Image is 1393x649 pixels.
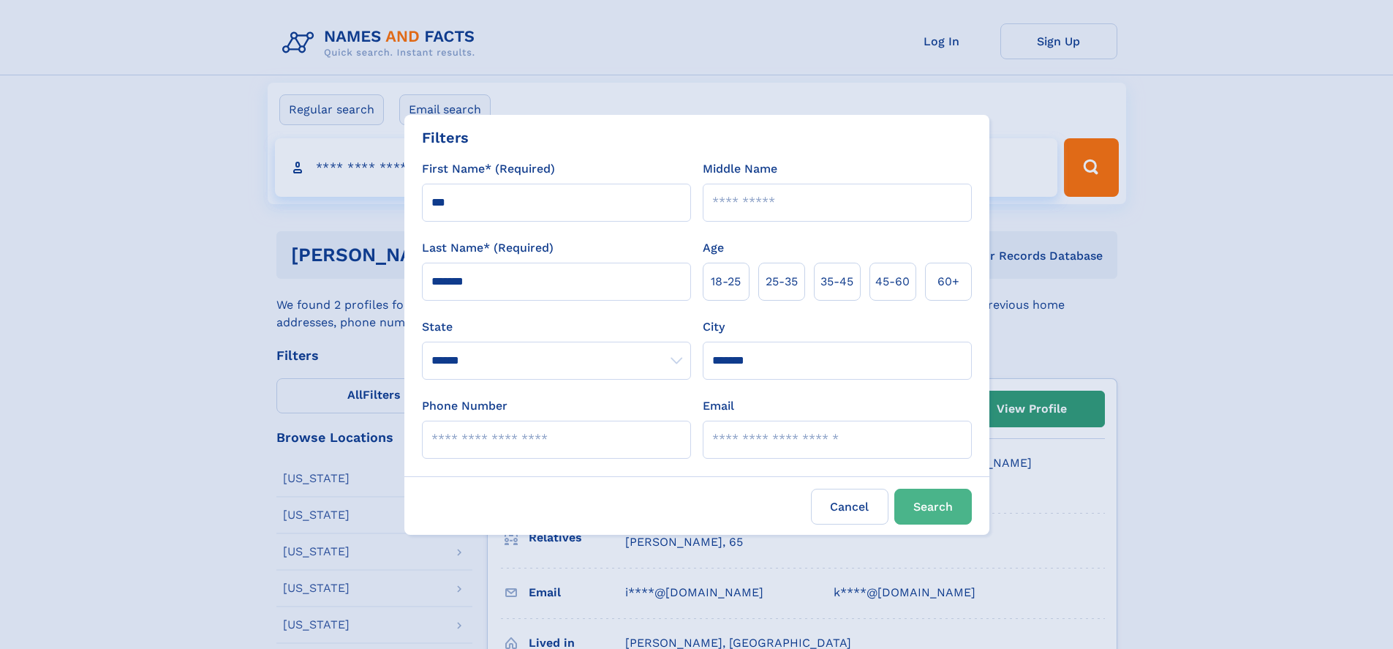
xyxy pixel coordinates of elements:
label: First Name* (Required) [422,160,555,178]
label: Last Name* (Required) [422,239,554,257]
button: Search [894,489,972,525]
label: Age [703,239,724,257]
span: 60+ [937,273,959,290]
span: 45‑60 [875,273,910,290]
span: 25‑35 [766,273,798,290]
label: Email [703,397,734,415]
span: 18‑25 [711,273,741,290]
label: Cancel [811,489,888,525]
label: Phone Number [422,397,507,415]
label: State [422,318,691,336]
label: City [703,318,725,336]
div: Filters [422,127,469,149]
label: Middle Name [703,160,777,178]
span: 35‑45 [820,273,853,290]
